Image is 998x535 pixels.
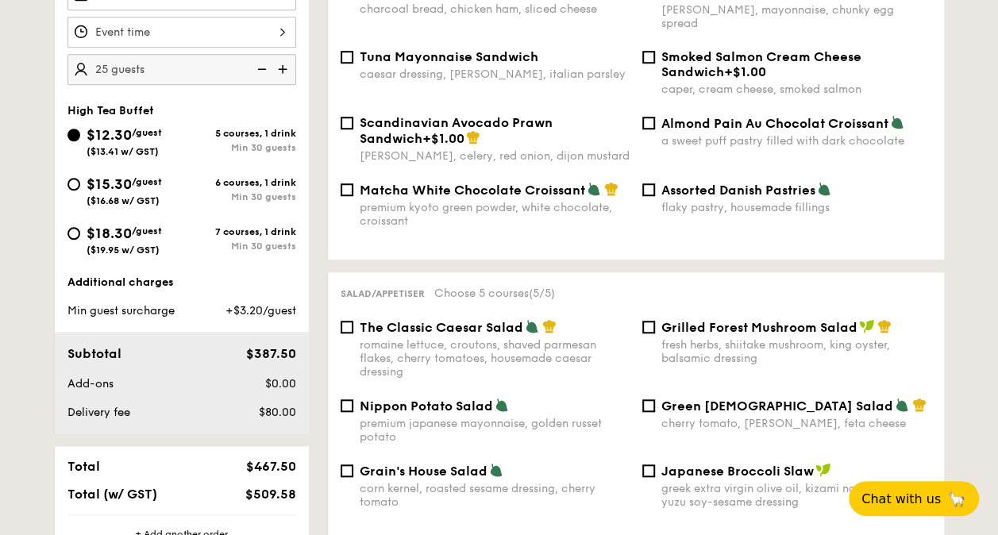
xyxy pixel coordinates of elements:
[67,377,114,391] span: Add-ons
[815,463,831,477] img: icon-vegan.f8ff3823.svg
[495,398,509,412] img: icon-vegetarian.fe4039eb.svg
[87,225,132,242] span: $18.30
[67,17,296,48] input: Event time
[642,183,655,196] input: Assorted Danish Pastriesflaky pastry, housemade fillings
[67,178,80,191] input: $15.30/guest($16.68 w/ GST)6 courses, 1 drinkMin 30 guests
[182,191,296,202] div: Min 30 guests
[67,54,296,85] input: Number of guests
[525,319,539,333] img: icon-vegetarian.fe4039eb.svg
[360,49,538,64] span: Tuna Mayonnaise Sandwich
[264,377,295,391] span: $0.00
[434,287,555,300] span: Choose 5 courses
[67,459,100,474] span: Total
[67,304,175,318] span: Min guest surcharge
[466,130,480,144] img: icon-chef-hat.a58ddaea.svg
[661,116,888,131] span: Almond Pain Au Chocolat Croissant
[724,64,766,79] span: +$1.00
[249,54,272,84] img: icon-reduce.1d2dbef1.svg
[661,338,931,365] div: fresh herbs, shiitake mushroom, king oyster, balsamic dressing
[67,346,121,361] span: Subtotal
[182,128,296,139] div: 5 courses, 1 drink
[661,3,931,30] div: [PERSON_NAME], mayonnaise, chunky egg spread
[341,183,353,196] input: Matcha White Chocolate Croissantpremium kyoto green powder, white chocolate, croissant
[341,51,353,64] input: Tuna Mayonnaise Sandwichcaesar dressing, [PERSON_NAME], italian parsley
[817,182,831,196] img: icon-vegetarian.fe4039eb.svg
[132,225,162,237] span: /guest
[642,51,655,64] input: Smoked Salmon Cream Cheese Sandwich+$1.00caper, cream cheese, smoked salmon
[890,115,904,129] img: icon-vegetarian.fe4039eb.svg
[341,399,353,412] input: Nippon Potato Saladpremium japanese mayonnaise, golden russet potato
[360,67,630,81] div: caesar dressing, [PERSON_NAME], italian parsley
[182,226,296,237] div: 7 courses, 1 drink
[360,201,630,228] div: premium kyoto green powder, white chocolate, croissant
[67,129,80,141] input: $12.30/guest($13.41 w/ GST)5 courses, 1 drinkMin 30 guests
[912,398,927,412] img: icon-chef-hat.a58ddaea.svg
[489,463,503,477] img: icon-vegetarian.fe4039eb.svg
[529,287,555,300] span: (5/5)
[341,288,425,299] span: Salad/Appetiser
[360,320,523,335] span: The Classic Caesar Salad
[360,417,630,444] div: premium japanese mayonnaise, golden russet potato
[87,146,159,157] span: ($13.41 w/ GST)
[272,54,296,84] img: icon-add.58712e84.svg
[360,115,553,146] span: Scandinavian Avocado Prawn Sandwich
[67,227,80,240] input: $18.30/guest($19.95 w/ GST)7 courses, 1 drinkMin 30 guests
[360,2,630,16] div: charcoal bread, chicken ham, sliced cheese
[542,319,557,333] img: icon-chef-hat.a58ddaea.svg
[67,406,130,419] span: Delivery fee
[947,490,966,508] span: 🦙
[245,487,295,502] span: $509.58
[661,183,815,198] span: Assorted Danish Pastries
[661,398,893,414] span: Green [DEMOGRAPHIC_DATA] Salad
[360,338,630,379] div: romaine lettuce, croutons, shaved parmesan flakes, cherry tomatoes, housemade caesar dressing
[661,83,931,96] div: caper, cream cheese, smoked salmon
[642,464,655,477] input: Japanese Broccoli Slawgreek extra virgin olive oil, kizami nori, ginger, yuzu soy-sesame dressing
[661,320,857,335] span: Grilled Forest Mushroom Salad
[87,175,132,193] span: $15.30
[87,244,160,256] span: ($19.95 w/ GST)
[661,417,931,430] div: cherry tomato, [PERSON_NAME], feta cheese
[360,398,493,414] span: Nippon Potato Salad
[87,126,132,144] span: $12.30
[182,177,296,188] div: 6 courses, 1 drink
[422,131,464,146] span: +$1.00
[132,127,162,138] span: /guest
[360,149,630,163] div: [PERSON_NAME], celery, red onion, dijon mustard
[67,487,157,502] span: Total (w/ GST)
[604,182,618,196] img: icon-chef-hat.a58ddaea.svg
[341,464,353,477] input: Grain's House Saladcorn kernel, roasted sesame dressing, cherry tomato
[341,117,353,129] input: Scandinavian Avocado Prawn Sandwich+$1.00[PERSON_NAME], celery, red onion, dijon mustard
[360,183,585,198] span: Matcha White Chocolate Croissant
[661,482,931,509] div: greek extra virgin olive oil, kizami nori, ginger, yuzu soy-sesame dressing
[642,399,655,412] input: Green [DEMOGRAPHIC_DATA] Saladcherry tomato, [PERSON_NAME], feta cheese
[661,464,814,479] span: Japanese Broccoli Slaw
[245,346,295,361] span: $387.50
[360,464,487,479] span: Grain's House Salad
[895,398,909,412] img: icon-vegetarian.fe4039eb.svg
[861,491,941,506] span: Chat with us
[587,182,601,196] img: icon-vegetarian.fe4039eb.svg
[182,142,296,153] div: Min 30 guests
[642,321,655,333] input: Grilled Forest Mushroom Saladfresh herbs, shiitake mushroom, king oyster, balsamic dressing
[67,275,296,291] div: Additional charges
[341,321,353,333] input: The Classic Caesar Saladromaine lettuce, croutons, shaved parmesan flakes, cherry tomatoes, house...
[859,319,875,333] img: icon-vegan.f8ff3823.svg
[225,304,295,318] span: +$3.20/guest
[182,241,296,252] div: Min 30 guests
[360,482,630,509] div: corn kernel, roasted sesame dressing, cherry tomato
[661,49,861,79] span: Smoked Salmon Cream Cheese Sandwich
[661,134,931,148] div: a sweet puff pastry filled with dark chocolate
[661,201,931,214] div: flaky pastry, housemade fillings
[245,459,295,474] span: $467.50
[642,117,655,129] input: Almond Pain Au Chocolat Croissanta sweet puff pastry filled with dark chocolate
[132,176,162,187] span: /guest
[877,319,892,333] img: icon-chef-hat.a58ddaea.svg
[87,195,160,206] span: ($16.68 w/ GST)
[258,406,295,419] span: $80.00
[67,104,154,117] span: High Tea Buffet
[849,481,979,516] button: Chat with us🦙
